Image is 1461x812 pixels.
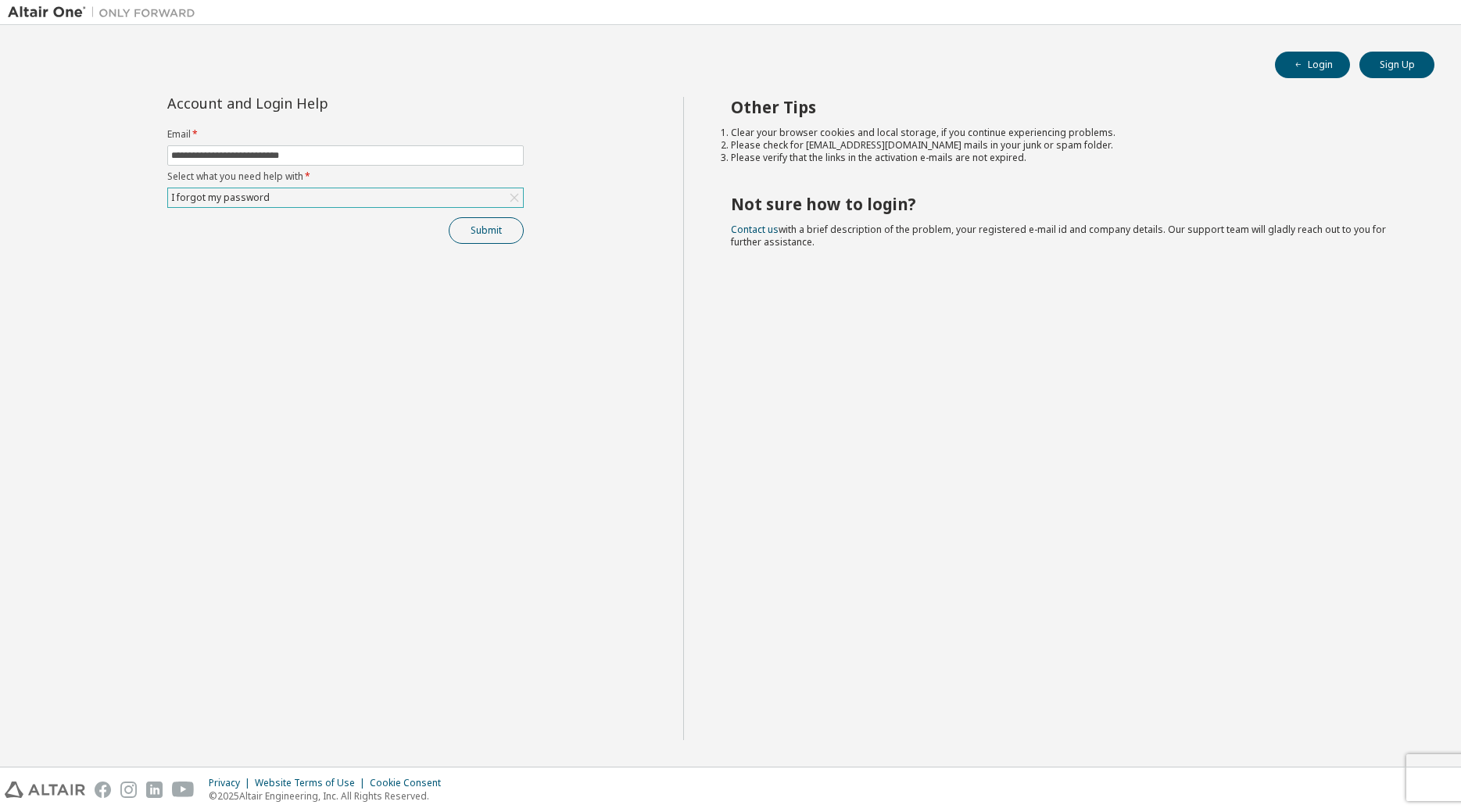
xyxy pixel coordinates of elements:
[1359,52,1434,78] button: Sign Up
[449,217,524,244] button: Submit
[5,782,85,798] img: altair_logo.svg
[120,782,137,798] img: instagram.svg
[172,782,195,798] img: youtube.svg
[8,5,203,20] img: Altair One
[168,188,523,207] div: I forgot my password
[731,139,1406,152] li: Please check for [EMAIL_ADDRESS][DOMAIN_NAME] mails in your junk or spam folder.
[169,189,272,206] div: I forgot my password
[731,223,779,236] a: Contact us
[167,128,524,141] label: Email
[209,777,255,789] div: Privacy
[731,97,1406,117] h2: Other Tips
[146,782,163,798] img: linkedin.svg
[95,782,111,798] img: facebook.svg
[731,152,1406,164] li: Please verify that the links in the activation e-mails are not expired.
[731,223,1386,249] span: with a brief description of the problem, your registered e-mail id and company details. Our suppo...
[167,170,524,183] label: Select what you need help with
[370,777,450,789] div: Cookie Consent
[209,789,450,803] p: © 2025 Altair Engineering, Inc. All Rights Reserved.
[167,97,453,109] div: Account and Login Help
[731,127,1406,139] li: Clear your browser cookies and local storage, if you continue experiencing problems.
[255,777,370,789] div: Website Terms of Use
[1275,52,1350,78] button: Login
[731,194,1406,214] h2: Not sure how to login?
